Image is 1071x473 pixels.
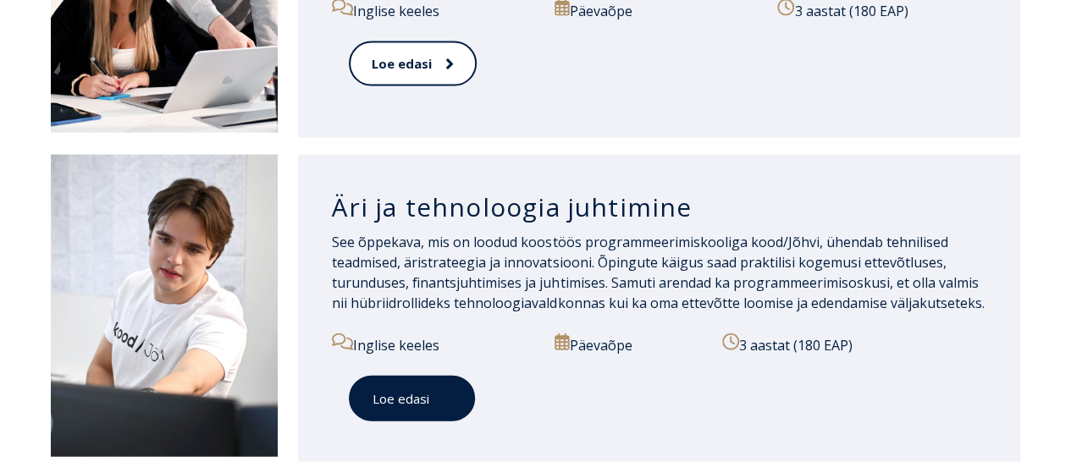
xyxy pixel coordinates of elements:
p: Inglise keeles [332,333,541,355]
p: See õppekava, mis on loodud koostöös programmeerimiskooliga kood/Jõhvi, ühendab tehnilised teadmi... [332,232,986,313]
a: Loe edasi [349,41,477,86]
p: 3 aastat (180 EAP) [722,333,986,355]
img: Äri ja tehnoloogia juhtimine [51,155,278,457]
h3: Äri ja tehnoloogia juhtimine [332,191,986,223]
a: Loe edasi [349,376,475,422]
p: Päevaõpe [555,333,708,355]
